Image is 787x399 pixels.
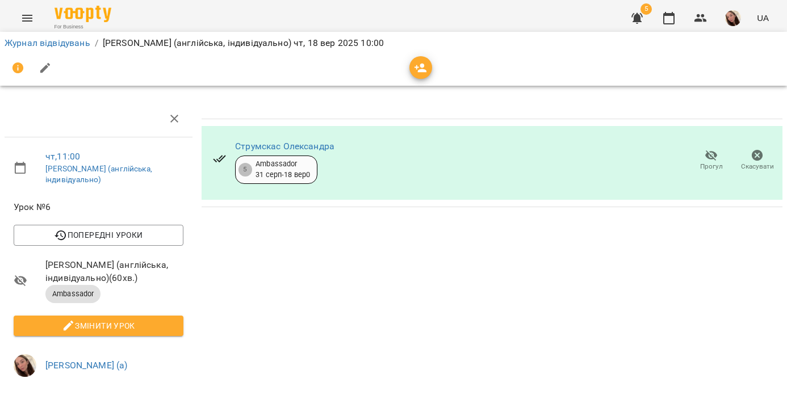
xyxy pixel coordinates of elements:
span: For Business [55,23,111,31]
img: 8e00ca0478d43912be51e9823101c125.jpg [14,354,36,377]
span: Скасувати [741,162,774,171]
span: Ambassador [45,289,101,299]
button: Попередні уроки [14,225,183,245]
a: Струмскас Олександра [235,141,334,152]
li: / [95,36,98,50]
a: чт , 11:00 [45,151,80,162]
div: 5 [238,163,252,177]
nav: breadcrumb [5,36,782,50]
img: 8e00ca0478d43912be51e9823101c125.jpg [725,10,741,26]
a: [PERSON_NAME] (а) [45,360,128,371]
img: Voopty Logo [55,6,111,22]
button: Прогул [688,145,734,177]
button: Menu [14,5,41,32]
a: Журнал відвідувань [5,37,90,48]
button: Змінити урок [14,316,183,336]
span: [PERSON_NAME] (англійська, індивідуально) ( 60 хв. ) [45,258,183,285]
button: Скасувати [734,145,780,177]
span: Попередні уроки [23,228,174,242]
div: Ambassador 31 серп - 18 вер 0 [256,159,310,180]
a: [PERSON_NAME] (англійська, індивідуально) [45,164,152,184]
button: UA [752,7,773,28]
span: 5 [641,3,652,15]
span: Змінити урок [23,319,174,333]
span: Прогул [700,162,723,171]
p: [PERSON_NAME] (англійська, індивідуально) чт, 18 вер 2025 10:00 [103,36,384,50]
span: Урок №6 [14,200,183,214]
span: UA [757,12,769,24]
